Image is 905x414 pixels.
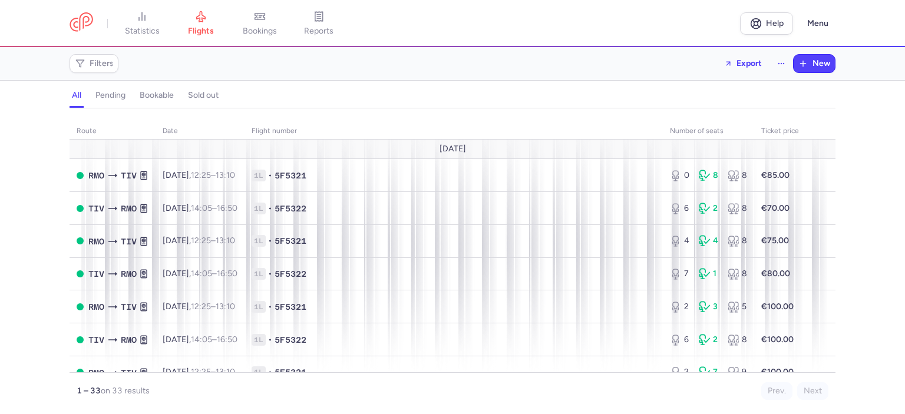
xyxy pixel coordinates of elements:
a: reports [289,11,348,37]
span: RMO [88,169,104,182]
time: 14:05 [191,269,212,279]
time: 13:10 [216,236,235,246]
time: 13:10 [216,302,235,312]
span: TIV [121,366,137,379]
span: – [191,302,235,312]
span: • [268,301,272,313]
div: 1 [699,268,718,280]
span: – [191,269,237,279]
div: 0 [670,170,689,181]
span: Help [766,19,784,28]
div: 8 [699,170,718,181]
span: Filters [90,59,114,68]
span: – [191,236,235,246]
time: 12:25 [191,236,211,246]
span: [DATE], [163,302,235,312]
span: 1L [252,235,266,247]
button: Next [797,382,828,400]
div: 8 [728,203,747,214]
button: Menu [800,12,835,35]
span: bookings [243,26,277,37]
span: 5F5322 [275,334,306,346]
h4: bookable [140,90,174,101]
div: 2 [670,366,689,378]
div: 8 [728,334,747,346]
th: number of seats [663,122,754,140]
span: • [268,203,272,214]
time: 16:50 [217,203,237,213]
span: RMO [121,267,137,280]
strong: €100.00 [761,334,794,345]
span: TIV [88,202,104,215]
button: Prev. [761,382,792,400]
button: Export [716,54,769,73]
span: RMO [121,202,137,215]
span: 5F5321 [275,170,306,181]
span: RMO [88,235,104,248]
div: 2 [699,203,718,214]
span: TIV [88,333,104,346]
th: Flight number [245,122,663,140]
span: TIV [121,235,137,248]
span: RMO [121,333,137,346]
span: 1L [252,334,266,346]
span: – [191,367,235,377]
h4: sold out [188,90,219,101]
a: Help [740,12,793,35]
strong: €70.00 [761,203,790,213]
div: 3 [699,301,718,313]
div: 4 [670,235,689,247]
div: 9 [728,366,747,378]
span: 5F5321 [275,301,306,313]
span: [DATE], [163,236,235,246]
time: 14:05 [191,334,212,345]
div: 8 [728,268,747,280]
span: 1L [252,366,266,378]
span: – [191,334,237,345]
th: Ticket price [754,122,806,140]
span: flights [188,26,214,37]
time: 13:10 [216,367,235,377]
span: TIV [88,267,104,280]
span: – [191,203,237,213]
span: New [812,59,830,68]
span: TIV [121,300,137,313]
div: 8 [728,170,747,181]
span: [DATE], [163,203,237,213]
span: 1L [252,170,266,181]
span: [DATE], [163,367,235,377]
strong: €100.00 [761,302,794,312]
span: 5F5321 [275,366,306,378]
time: 12:25 [191,367,211,377]
div: 5 [728,301,747,313]
span: 1L [252,268,266,280]
div: 2 [699,334,718,346]
span: [DATE], [163,334,237,345]
span: RMO [88,366,104,379]
span: [DATE] [440,144,466,154]
span: 5F5321 [275,235,306,247]
strong: €80.00 [761,269,790,279]
span: reports [304,26,333,37]
span: RMO [88,300,104,313]
div: 6 [670,203,689,214]
a: CitizenPlane red outlined logo [70,12,93,34]
span: [DATE], [163,269,237,279]
time: 12:25 [191,170,211,180]
span: 5F5322 [275,268,306,280]
div: 6 [670,334,689,346]
a: statistics [113,11,171,37]
div: 2 [670,301,689,313]
div: 4 [699,235,718,247]
h4: all [72,90,81,101]
div: 7 [699,366,718,378]
span: 5F5322 [275,203,306,214]
h4: pending [95,90,125,101]
span: • [268,235,272,247]
strong: €85.00 [761,170,790,180]
span: on 33 results [101,386,150,396]
a: bookings [230,11,289,37]
span: • [268,268,272,280]
span: Export [736,59,762,68]
time: 12:25 [191,302,211,312]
